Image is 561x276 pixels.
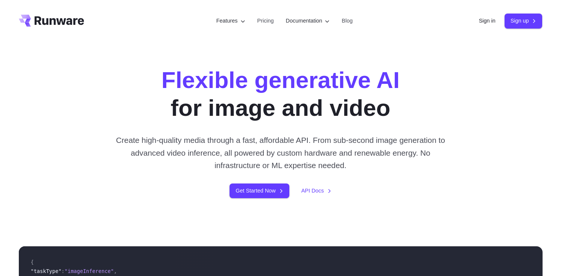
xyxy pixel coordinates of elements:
label: Features [216,17,245,25]
a: Blog [342,17,353,25]
p: Create high-quality media through a fast, affordable API. From sub-second image generation to adv... [113,134,448,171]
a: Pricing [257,17,274,25]
label: Documentation [286,17,330,25]
span: : [61,268,64,274]
a: API Docs [301,187,331,195]
a: Go to / [19,15,84,27]
span: { [31,259,34,265]
span: "taskType" [31,268,62,274]
a: Sign in [479,17,496,25]
a: Get Started Now [230,183,289,198]
h1: for image and video [161,66,400,122]
span: , [114,268,117,274]
span: "imageInference" [65,268,114,274]
strong: Flexible generative AI [161,67,400,93]
a: Sign up [505,14,543,28]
